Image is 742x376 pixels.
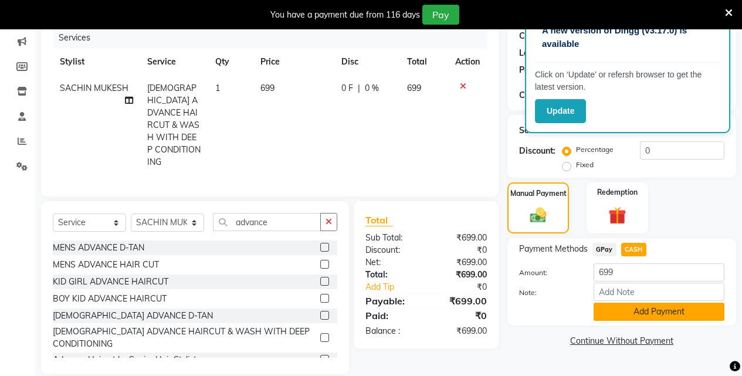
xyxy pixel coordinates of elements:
div: You have a payment due from 116 days [270,9,420,21]
span: Payment Methods [519,243,588,255]
p: Click on ‘Update’ or refersh browser to get the latest version. [535,69,720,93]
span: | [358,82,360,94]
button: Add Payment [594,303,724,321]
div: [DEMOGRAPHIC_DATA] ADVANCE D-TAN [53,310,213,322]
div: Payable: [357,294,426,308]
div: Points: [519,64,546,76]
span: SACHIN MUKESH [60,83,128,93]
div: ₹699.00 [426,232,496,244]
div: ₹0 [426,244,496,256]
span: Total [365,214,392,226]
div: ₹699.00 [426,269,496,281]
th: Service [140,49,208,75]
button: Update [535,99,586,123]
div: Balance : [357,325,426,337]
button: Pay [422,5,459,25]
th: Stylist [53,49,140,75]
label: Redemption [597,187,638,198]
div: BOY KID ADVANCE HAIRCUT [53,293,167,305]
input: Search or Scan [213,213,321,231]
div: Coupon Code [519,89,588,101]
div: Service Total: [519,124,572,137]
div: Discount: [519,145,555,157]
div: Net: [357,256,426,269]
div: MENS ADVANCE HAIR CUT [53,259,159,271]
div: Discount: [357,244,426,256]
label: Manual Payment [510,188,567,199]
span: 699 [260,83,275,93]
div: ₹699.00 [426,294,496,308]
img: _cash.svg [525,206,552,225]
div: ₹0 [438,281,496,293]
div: KID GIRL ADVANCE HAIRCUT [53,276,168,288]
th: Action [448,49,487,75]
th: Total [400,49,448,75]
th: Qty [208,49,253,75]
div: [DEMOGRAPHIC_DATA] ADVANCE HAIRCUT & WASH WITH DEEP CONDITIONING [53,326,316,350]
span: 0 F [341,82,353,94]
div: ₹699.00 [426,325,496,337]
input: Add Note [594,283,724,301]
div: MENS ADVANCE D-TAN [53,242,144,254]
th: Disc [334,49,400,75]
span: 699 [407,83,421,93]
div: Total: [357,269,426,281]
a: Continue Without Payment [510,335,734,347]
span: [DEMOGRAPHIC_DATA] ADVANCE HAIRCUT & WASH WITH DEEP CONDITIONING [147,83,201,167]
p: A new version of Dingg (v3.17.0) is available [542,24,713,50]
th: Price [253,49,334,75]
div: ₹0 [426,309,496,323]
label: Fixed [576,160,594,170]
div: Paid: [357,309,426,323]
a: Add Tip [357,281,438,293]
div: ₹699.00 [426,256,496,269]
span: GPay [592,243,616,256]
input: Amount [594,263,724,282]
div: Sub Total: [357,232,426,244]
div: Last Visit: [519,47,558,59]
img: _gift.svg [603,205,632,226]
span: 1 [215,83,220,93]
div: Services [54,27,496,49]
div: Advance Haircut by Senior Hair Stylist [53,354,196,366]
label: Amount: [510,267,585,278]
label: Note: [510,287,585,298]
div: Card on file: [519,30,567,42]
span: CASH [621,243,646,256]
label: Percentage [576,144,614,155]
span: 0 % [365,82,379,94]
